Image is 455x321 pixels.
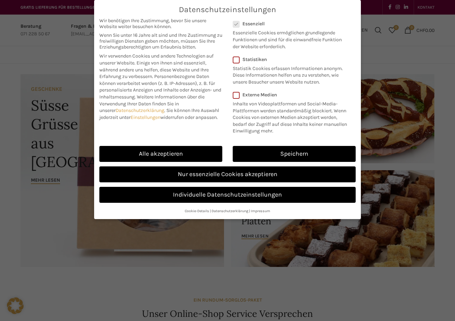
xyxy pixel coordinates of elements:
span: Wenn Sie unter 16 Jahre alt sind und Ihre Zustimmung zu freiwilligen Diensten geben möchten, müss... [99,32,222,50]
span: Wir benötigen Ihre Zustimmung, bevor Sie unsere Website weiter besuchen können. [99,18,222,29]
span: Sie können Ihre Auswahl jederzeit unter widerrufen oder anpassen. [99,107,219,120]
a: Speichern [233,146,356,162]
span: Weitere Informationen über die Verwendung Ihrer Daten finden Sie in unserer . [99,94,205,113]
label: Externe Medien [233,92,351,98]
a: Alle akzeptieren [99,146,222,162]
a: Cookie-Details [185,209,209,213]
label: Essenziell [233,21,347,27]
label: Statistiken [233,57,347,62]
a: Datenschutzerklärung [116,107,164,113]
span: Wir verwenden Cookies und andere Technologien auf unserer Website. Einige von ihnen sind essenzie... [99,53,214,79]
a: Impressum [251,209,270,213]
a: Datenschutzerklärung [212,209,248,213]
p: Essenzielle Cookies ermöglichen grundlegende Funktionen und sind für die einwandfreie Funktion de... [233,27,347,50]
a: Einstellungen [131,114,160,120]
a: Nur essenzielle Cookies akzeptieren [99,166,356,182]
span: Datenschutzeinstellungen [179,5,276,14]
span: Personenbezogene Daten können verarbeitet werden (z. B. IP-Adressen), z. B. für personalisierte A... [99,73,221,100]
p: Statistik Cookies erfassen Informationen anonym. Diese Informationen helfen uns zu verstehen, wie... [233,62,347,86]
p: Inhalte von Videoplattformen und Social-Media-Plattformen werden standardmäßig blockiert. Wenn Co... [233,98,351,135]
a: Individuelle Datenschutzeinstellungen [99,187,356,203]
